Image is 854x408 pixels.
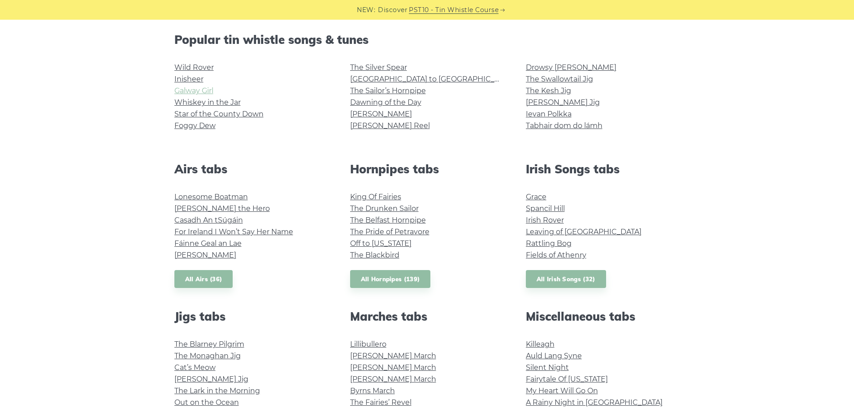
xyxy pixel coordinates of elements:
[526,110,572,118] a: Ievan Polkka
[350,110,412,118] a: [PERSON_NAME]
[526,63,616,72] a: Drowsy [PERSON_NAME]
[350,375,436,383] a: [PERSON_NAME] March
[174,239,242,248] a: Fáinne Geal an Lae
[378,5,407,15] span: Discover
[526,239,572,248] a: Rattling Bog
[174,340,244,348] a: The Blarney Pilgrim
[526,75,593,83] a: The Swallowtail Jig
[526,98,600,107] a: [PERSON_NAME] Jig
[174,251,236,259] a: [PERSON_NAME]
[350,204,419,213] a: The Drunken Sailor
[174,193,248,201] a: Lonesome Boatman
[174,216,243,224] a: Casadh An tSúgáin
[350,193,401,201] a: King Of Fairies
[350,309,504,323] h2: Marches tabs
[350,352,436,360] a: [PERSON_NAME] March
[174,121,216,130] a: Foggy Dew
[174,63,214,72] a: Wild Rover
[526,193,546,201] a: Grace
[350,216,426,224] a: The Belfast Hornpipe
[350,228,429,236] a: The Pride of Petravore
[526,363,569,372] a: Silent Night
[526,352,582,360] a: Auld Lang Syne
[174,309,329,323] h2: Jigs tabs
[174,387,260,395] a: The Lark in the Morning
[174,75,204,83] a: Inisheer
[526,86,571,95] a: The Kesh Jig
[174,375,248,383] a: [PERSON_NAME] Jig
[350,270,431,288] a: All Hornpipes (139)
[174,33,680,47] h2: Popular tin whistle songs & tunes
[350,98,421,107] a: Dawning of the Day
[174,110,264,118] a: Star of the County Down
[526,121,603,130] a: Tabhair dom do lámh
[174,86,213,95] a: Galway Girl
[350,162,504,176] h2: Hornpipes tabs
[526,398,663,407] a: A Rainy Night in [GEOGRAPHIC_DATA]
[526,340,555,348] a: Killeagh
[526,251,586,259] a: Fields of Athenry
[350,121,430,130] a: [PERSON_NAME] Reel
[350,398,412,407] a: The Fairies’ Revel
[174,363,216,372] a: Cat’s Meow
[350,63,407,72] a: The Silver Spear
[174,398,239,407] a: Out on the Ocean
[350,239,412,248] a: Off to [US_STATE]
[350,86,426,95] a: The Sailor’s Hornpipe
[526,309,680,323] h2: Miscellaneous tabs
[350,387,395,395] a: Byrns March
[350,340,386,348] a: Lillibullero
[350,75,516,83] a: [GEOGRAPHIC_DATA] to [GEOGRAPHIC_DATA]
[526,228,642,236] a: Leaving of [GEOGRAPHIC_DATA]
[174,98,241,107] a: Whiskey in the Jar
[526,162,680,176] h2: Irish Songs tabs
[526,375,608,383] a: Fairytale Of [US_STATE]
[174,352,241,360] a: The Monaghan Jig
[526,204,565,213] a: Spancil Hill
[409,5,499,15] a: PST10 - Tin Whistle Course
[174,204,270,213] a: [PERSON_NAME] the Hero
[526,387,598,395] a: My Heart Will Go On
[174,162,329,176] h2: Airs tabs
[350,251,399,259] a: The Blackbird
[174,270,233,288] a: All Airs (36)
[174,228,293,236] a: For Ireland I Won’t Say Her Name
[526,216,564,224] a: Irish Rover
[526,270,606,288] a: All Irish Songs (32)
[357,5,375,15] span: NEW:
[350,363,436,372] a: [PERSON_NAME] March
